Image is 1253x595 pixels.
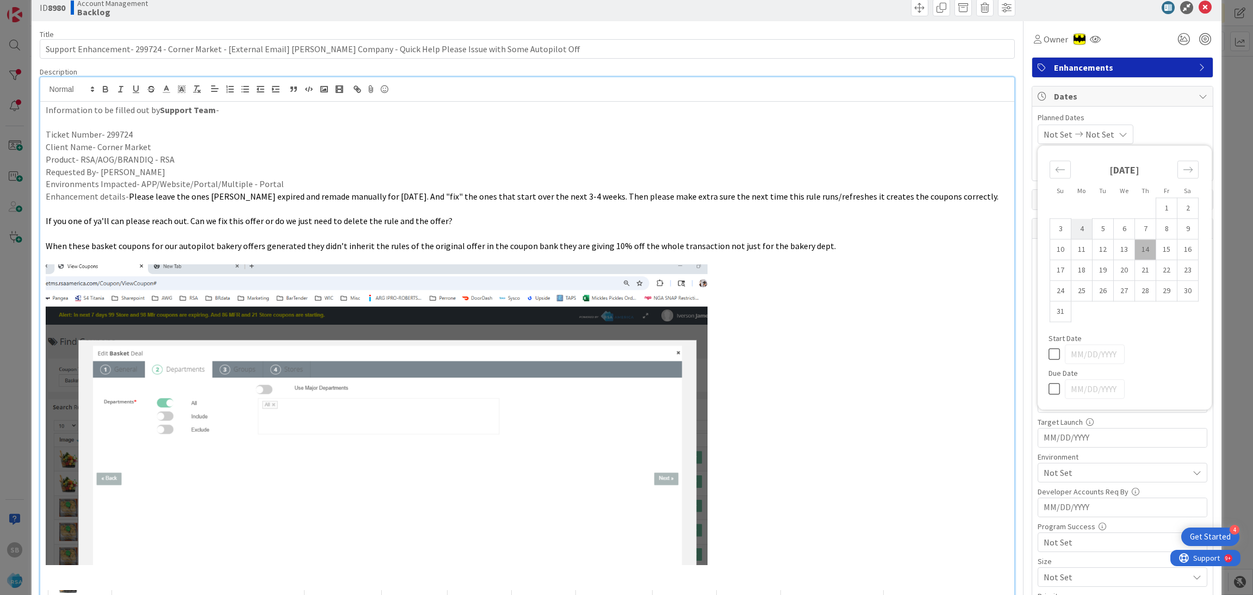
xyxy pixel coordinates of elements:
p: Requested By- [PERSON_NAME] [46,166,1009,178]
td: Choose Thursday, 08/07/2025 12:00 PM as your check-in date. It’s available. [1135,219,1156,239]
small: We [1120,187,1128,195]
p: Environments Impacted- APP/Website/Portal/Multiple - Portal [46,178,1009,190]
td: Choose Sunday, 08/17/2025 12:00 PM as your check-in date. It’s available. [1050,260,1071,281]
div: Program Success [1038,523,1207,530]
input: type card name here... [40,39,1015,59]
span: Not Set [1044,569,1183,585]
span: Planned Dates [1038,112,1207,123]
td: Choose Saturday, 08/23/2025 12:00 PM as your check-in date. It’s available. [1177,260,1199,281]
td: Choose Friday, 08/01/2025 12:00 PM as your check-in date. It’s available. [1156,198,1177,219]
span: When these basket coupons for our autopilot bakery offers generated they didn’t inherit the rules... [46,240,836,251]
td: Choose Saturday, 08/02/2025 12:00 PM as your check-in date. It’s available. [1177,198,1199,219]
td: Choose Monday, 08/18/2025 12:00 PM as your check-in date. It’s available. [1071,260,1093,281]
td: Choose Sunday, 08/31/2025 12:00 PM as your check-in date. It’s available. [1050,301,1071,322]
strong: [DATE] [1109,164,1139,176]
span: Description [40,67,77,77]
td: Choose Monday, 08/11/2025 12:00 PM as your check-in date. It’s available. [1071,239,1093,260]
td: Choose Thursday, 08/21/2025 12:00 PM as your check-in date. It’s available. [1135,260,1156,281]
div: Move backward to switch to the previous month. [1050,160,1071,178]
div: 9+ [55,4,60,13]
td: Choose Wednesday, 08/20/2025 12:00 PM as your check-in date. It’s available. [1114,260,1135,281]
input: MM/DD/YYYY [1044,429,1201,447]
img: AC [1074,33,1085,45]
td: Choose Friday, 08/22/2025 12:00 PM as your check-in date. It’s available. [1156,260,1177,281]
td: Choose Friday, 08/08/2025 12:00 PM as your check-in date. It’s available. [1156,219,1177,239]
td: Choose Sunday, 08/24/2025 12:00 PM as your check-in date. It’s available. [1050,281,1071,301]
div: Size [1038,557,1207,565]
td: Choose Thursday, 08/28/2025 12:00 PM as your check-in date. It’s available. [1135,281,1156,301]
div: 4 [1230,525,1239,535]
div: Get Started [1190,531,1231,542]
p: Client Name- Corner Market [46,141,1009,153]
td: Choose Wednesday, 08/27/2025 12:00 PM as your check-in date. It’s available. [1114,281,1135,301]
small: Tu [1099,187,1106,195]
td: Choose Tuesday, 08/12/2025 12:00 PM as your check-in date. It’s available. [1093,239,1114,260]
td: Choose Tuesday, 08/05/2025 12:00 PM as your check-in date. It’s available. [1093,219,1114,239]
span: Owner [1044,33,1068,46]
td: Choose Friday, 08/29/2025 12:00 PM as your check-in date. It’s available. [1156,281,1177,301]
td: Choose Monday, 08/04/2025 12:00 PM as your check-in date. It’s available. [1071,219,1093,239]
div: Move forward to switch to the next month. [1177,160,1199,178]
td: Choose Tuesday, 08/26/2025 12:00 PM as your check-in date. It’s available. [1093,281,1114,301]
span: Not Set [1044,128,1072,141]
b: Backlog [77,8,148,16]
div: Developer Accounts Req By [1038,488,1207,495]
td: Choose Thursday, 08/14/2025 12:00 PM as your check-in date. It’s available. [1135,239,1156,260]
td: Choose Sunday, 08/03/2025 12:00 PM as your check-in date. It’s available. [1050,219,1071,239]
td: Choose Wednesday, 08/13/2025 12:00 PM as your check-in date. It’s available. [1114,239,1135,260]
strong: Support Team [160,104,216,115]
td: Choose Wednesday, 08/06/2025 12:00 PM as your check-in date. It’s available. [1114,219,1135,239]
b: 8980 [48,2,65,13]
td: Choose Friday, 08/15/2025 12:00 PM as your check-in date. It’s available. [1156,239,1177,260]
div: Environment [1038,453,1207,461]
div: Open Get Started checklist, remaining modules: 4 [1181,528,1239,546]
span: Due Date [1049,369,1078,377]
img: edbsn2e9b3200e5468bac61594494dbbdd57effb0d3db612a88d591f7a4cd209bc949f3cb88e269c149348a4568785f7c... [46,264,708,565]
span: ID [40,1,65,14]
span: Not Set [1085,128,1114,141]
label: Title [40,29,54,39]
td: Choose Saturday, 08/30/2025 12:00 PM as your check-in date. It’s available. [1177,281,1199,301]
input: MM/DD/YYYY [1065,379,1125,399]
div: Target Launch [1038,418,1207,426]
input: MM/DD/YYYY [1065,344,1125,364]
small: Sa [1184,187,1191,195]
td: Choose Monday, 08/25/2025 12:00 PM as your check-in date. It’s available. [1071,281,1093,301]
p: Enhancement details- [46,190,1009,203]
p: Ticket Number- 299724 [46,128,1009,141]
span: Start Date [1049,334,1082,342]
span: Not Set [1044,536,1188,549]
td: Choose Saturday, 08/09/2025 12:00 PM as your check-in date. It’s available. [1177,219,1199,239]
small: Fr [1164,187,1169,195]
small: Th [1142,187,1149,195]
small: Su [1057,187,1064,195]
td: Choose Sunday, 08/10/2025 12:00 PM as your check-in date. It’s available. [1050,239,1071,260]
small: Mo [1077,187,1085,195]
td: Choose Tuesday, 08/19/2025 12:00 PM as your check-in date. It’s available. [1093,260,1114,281]
span: If you one of ya’ll can please reach out. Can we fix this offer or do we just need to delete the ... [46,215,452,226]
span: Support [23,2,49,15]
p: Information to be filled out by - [46,104,1009,116]
span: Please leave the ones [PERSON_NAME] expired and remade manually for [DATE]. And "fix" the ones th... [129,191,998,202]
div: Calendar [1038,151,1211,334]
input: MM/DD/YYYY [1044,498,1201,517]
p: Product- RSA/AOG/BRANDIQ - RSA [46,153,1009,166]
span: Dates [1054,90,1193,103]
span: Not Set [1044,466,1188,479]
td: Choose Saturday, 08/16/2025 12:00 PM as your check-in date. It’s available. [1177,239,1199,260]
span: Enhancements [1054,61,1193,74]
